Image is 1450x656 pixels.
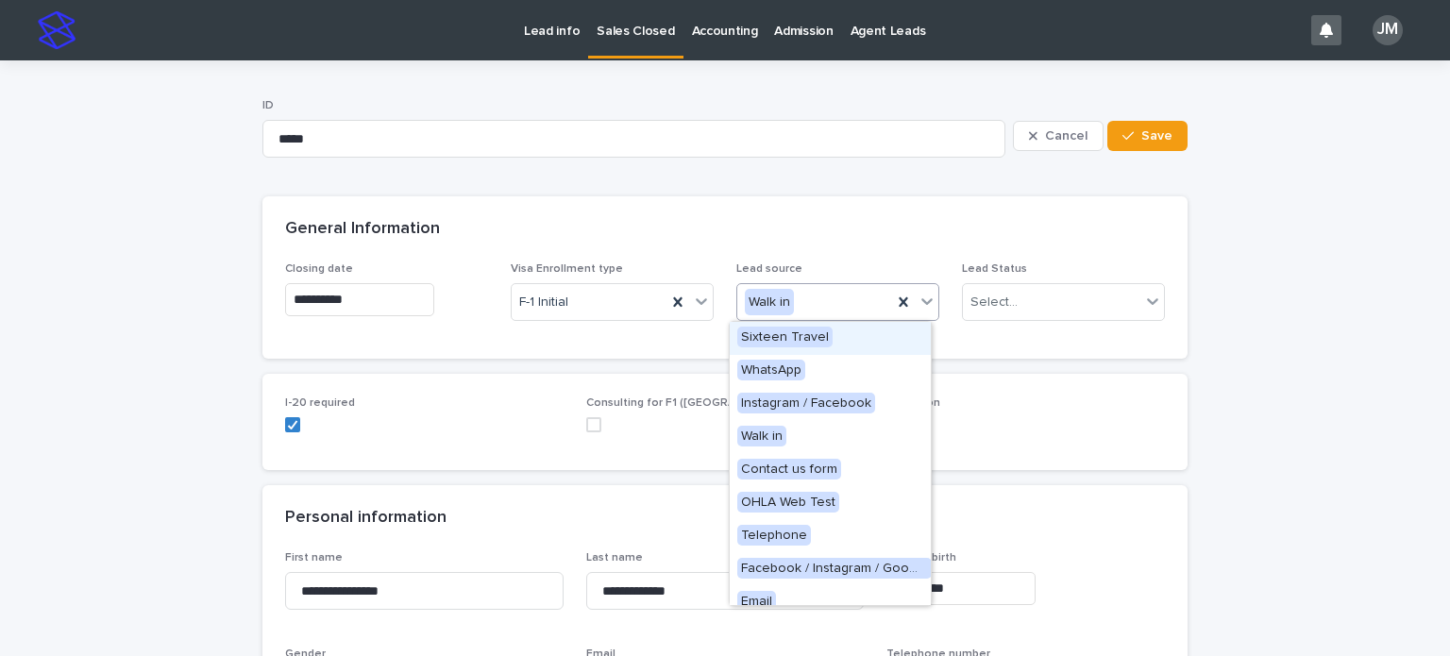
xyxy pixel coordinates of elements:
[1373,15,1403,45] div: JM
[586,552,643,563] span: Last name
[586,397,805,409] span: Consulting for F1 ([GEOGRAPHIC_DATA])
[285,552,343,563] span: First name
[519,293,568,312] span: F-1 Initial
[730,553,931,586] div: Facebook / Instagram / Google
[962,263,1027,275] span: Lead Status
[730,355,931,388] div: WhatsApp
[730,322,931,355] div: Sixteen Travel
[737,393,875,413] span: Instagram / Facebook
[38,11,76,49] img: stacker-logo-s-only.png
[736,263,802,275] span: Lead source
[1045,129,1087,143] span: Cancel
[285,263,353,275] span: Closing date
[737,327,833,347] span: Sixteen Travel
[730,586,931,619] div: Email
[1107,121,1188,151] button: Save
[730,454,931,487] div: Contact us form
[730,487,931,520] div: OHLA Web Test
[285,219,440,240] h2: General Information
[730,520,931,553] div: Telephone
[737,459,841,479] span: Contact us form
[511,263,623,275] span: Visa Enrollment type
[745,289,794,316] div: Walk in
[1013,121,1104,151] button: Cancel
[737,591,776,612] span: Email
[737,492,839,513] span: OHLA Web Test
[737,360,805,380] span: WhatsApp
[730,421,931,454] div: Walk in
[285,508,447,529] h2: Personal information
[970,293,1018,312] div: Select...
[1141,129,1172,143] span: Save
[262,100,274,111] span: ID
[737,525,811,546] span: Telephone
[730,388,931,421] div: Instagram / Facebook
[285,397,355,409] span: I-20 required
[737,558,932,579] span: Facebook / Instagram / Google
[737,426,786,446] span: Walk in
